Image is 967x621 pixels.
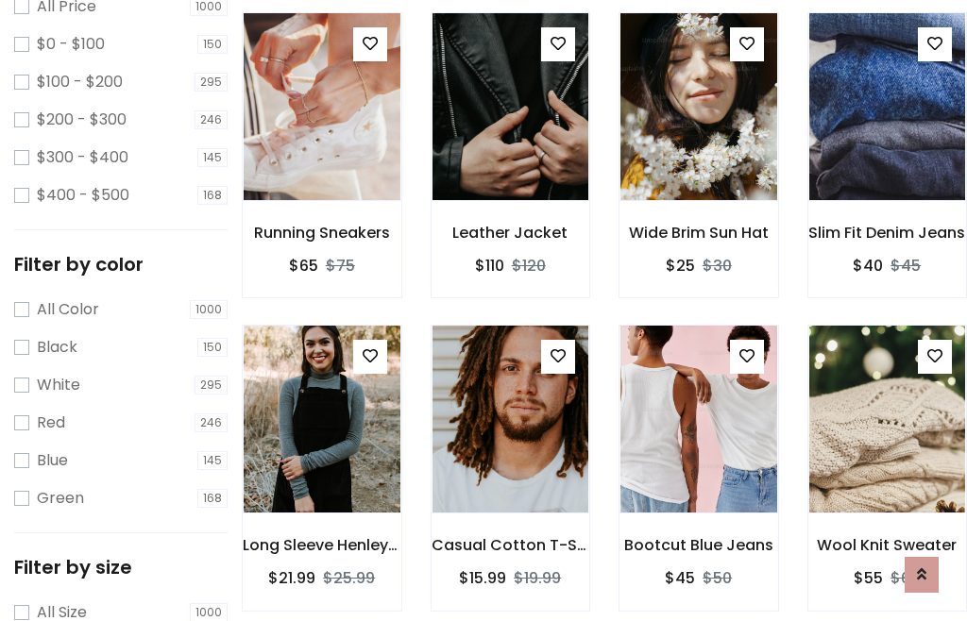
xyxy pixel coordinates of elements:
h5: Filter by size [14,556,228,579]
h6: Running Sneakers [243,224,401,242]
h6: Leather Jacket [432,224,590,242]
label: Red [37,411,65,434]
label: Green [37,487,84,510]
label: $400 - $500 [37,184,129,207]
h6: $21.99 [268,569,315,587]
span: 145 [197,148,228,167]
span: 295 [195,376,228,394]
span: 295 [195,73,228,92]
h6: Long Sleeve Henley T-Shirt [243,536,401,554]
label: $200 - $300 [37,109,127,131]
del: $25.99 [323,567,375,589]
del: $75 [326,255,355,277]
span: 150 [197,35,228,54]
h6: $15.99 [459,569,506,587]
h6: Bootcut Blue Jeans [619,536,778,554]
h6: $55 [854,569,883,587]
del: $60 [891,567,920,589]
label: All Color [37,298,99,321]
span: 168 [197,489,228,508]
h6: Wide Brim Sun Hat [619,224,778,242]
del: $19.99 [514,567,561,589]
span: 246 [195,413,228,432]
span: 145 [197,451,228,470]
label: $300 - $400 [37,146,128,169]
del: $45 [891,255,921,277]
span: 1000 [190,300,228,319]
h6: Wool Knit Sweater [808,536,967,554]
label: White [37,374,80,396]
h6: Casual Cotton T-Shirt [432,536,590,554]
h6: $45 [665,569,695,587]
span: 246 [195,110,228,129]
h6: $25 [666,257,695,275]
label: $0 - $100 [37,33,105,56]
span: 150 [197,338,228,357]
label: Black [37,336,77,359]
label: $100 - $200 [37,71,123,93]
h6: $65 [289,257,318,275]
label: Blue [37,449,68,472]
h6: $40 [853,257,883,275]
h6: $110 [475,257,504,275]
del: $120 [512,255,546,277]
h6: Slim Fit Denim Jeans [808,224,967,242]
span: 168 [197,186,228,205]
h5: Filter by color [14,253,228,276]
del: $50 [703,567,732,589]
del: $30 [703,255,732,277]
